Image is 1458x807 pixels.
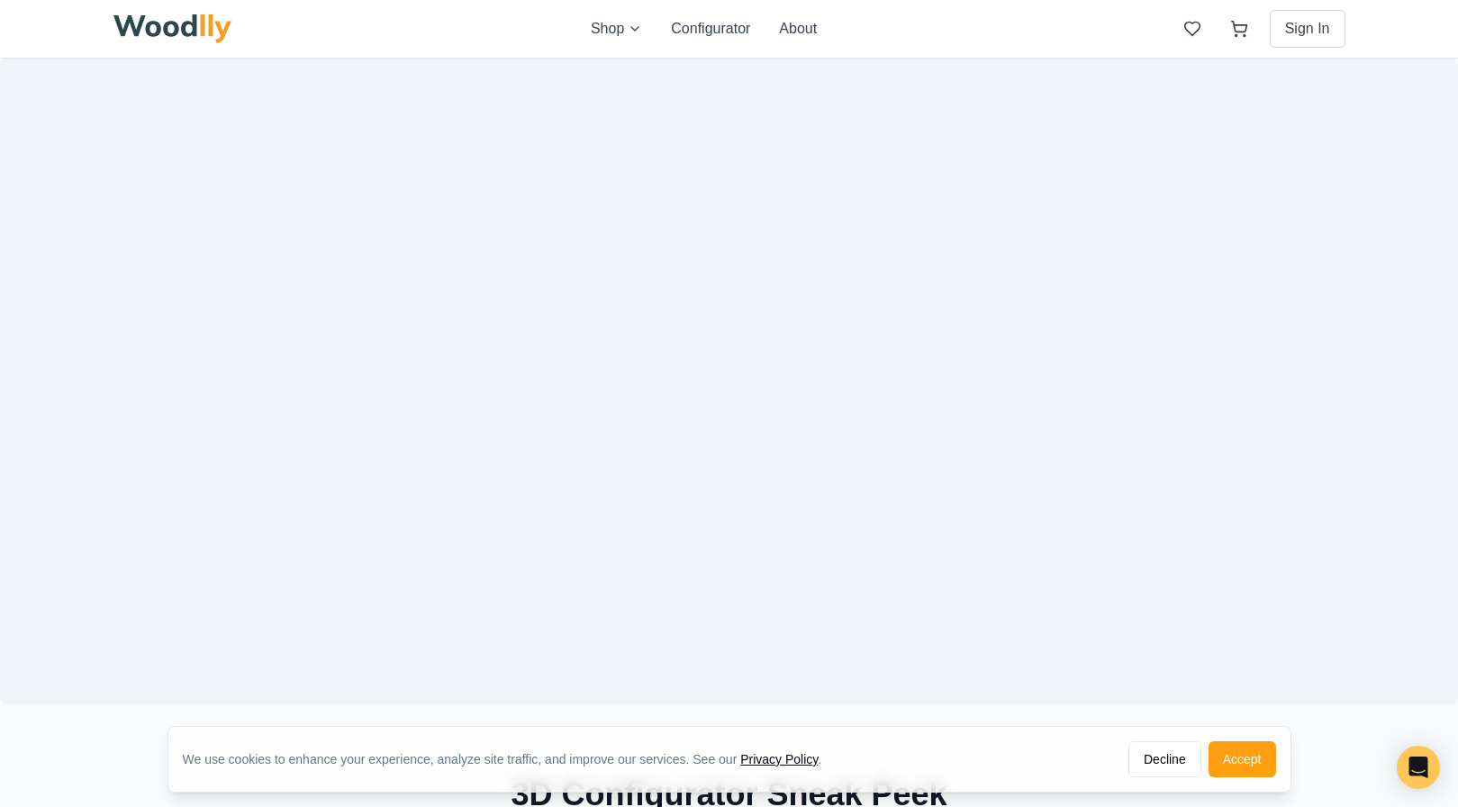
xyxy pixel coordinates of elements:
[1128,741,1201,777] button: Decline
[113,14,232,43] img: Woodlly
[183,750,837,768] div: We use cookies to enhance your experience, analyze site traffic, and improve our services. See our .
[671,18,750,40] button: Configurator
[779,18,817,40] button: About
[591,18,642,40] button: Shop
[1270,10,1345,48] button: Sign In
[1397,746,1440,789] div: Open Intercom Messenger
[740,752,818,766] a: Privacy Policy
[1209,741,1276,777] button: Accept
